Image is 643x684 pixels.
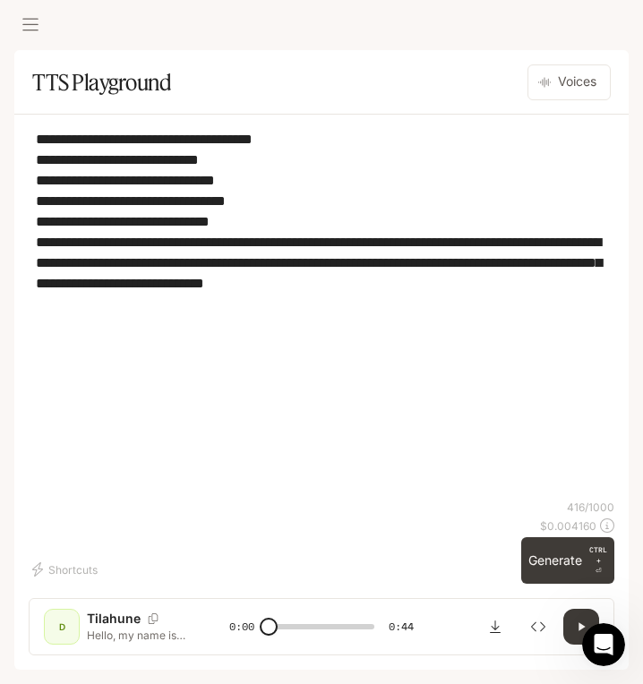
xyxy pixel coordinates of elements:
button: Download audio [477,609,513,645]
h1: TTS Playground [32,64,171,100]
p: ⏎ [589,544,607,577]
iframe: Intercom live chat [582,623,625,666]
button: Shortcuts [29,555,105,584]
p: 416 / 1000 [567,500,614,515]
button: open drawer [14,9,47,41]
button: Voices [527,64,611,100]
div: D [47,612,76,641]
span: 0:44 [389,618,414,636]
button: GenerateCTRL +⏎ [521,537,614,584]
button: Inspect [520,609,556,645]
p: Tilahune [87,610,141,628]
p: CTRL + [589,544,607,566]
span: 0:00 [229,618,254,636]
p: Hello, my name is [PERSON_NAME]. edX Username: T I L A T T B D. GitHub Username: A m e n @204754.... [87,628,186,643]
p: $ 0.004160 [540,518,596,534]
button: Copy Voice ID [141,613,166,624]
